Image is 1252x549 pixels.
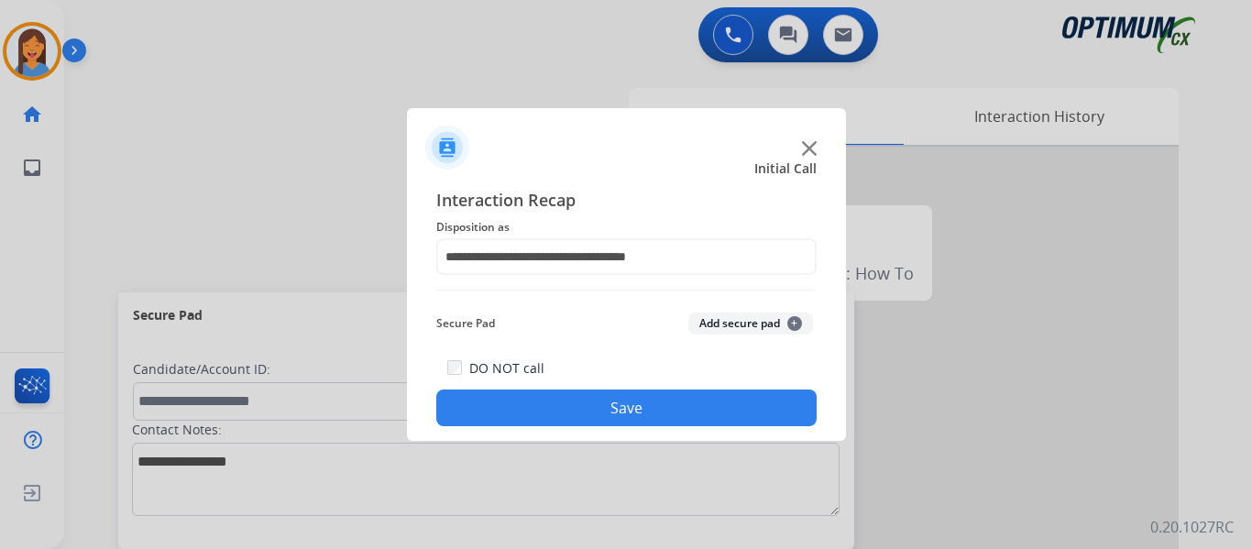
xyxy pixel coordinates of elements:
[436,290,817,291] img: contact-recap-line.svg
[436,216,817,238] span: Disposition as
[469,359,544,378] label: DO NOT call
[787,316,802,331] span: +
[436,313,495,335] span: Secure Pad
[688,313,813,335] button: Add secure pad+
[436,187,817,216] span: Interaction Recap
[1150,516,1234,538] p: 0.20.1027RC
[754,159,817,178] span: Initial Call
[436,390,817,426] button: Save
[425,126,469,170] img: contactIcon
